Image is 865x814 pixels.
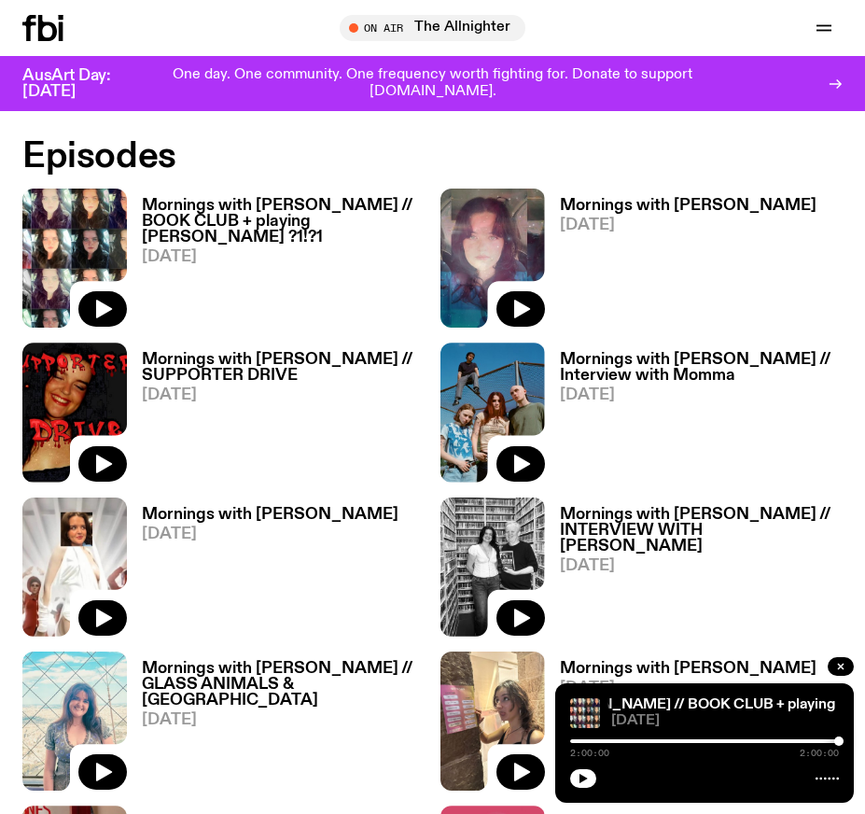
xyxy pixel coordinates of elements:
span: [DATE] [142,526,398,542]
h3: Mornings with [PERSON_NAME] // SUPPORTER DRIVE [142,352,426,384]
h3: Mornings with [PERSON_NAME] // GLASS ANIMALS & [GEOGRAPHIC_DATA] [142,661,426,709]
h3: AusArt Day: [DATE] [22,68,142,100]
span: [DATE] [560,681,816,696]
a: Mornings with [PERSON_NAME][DATE] [545,661,816,791]
h2: Episodes [22,140,843,174]
p: One day. One community. One frequency worth fighting for. Donate to support [DOMAIN_NAME]. [157,67,708,100]
h3: Mornings with [PERSON_NAME] // BOOK CLUB + playing [PERSON_NAME] ?1!?1 [142,198,426,246]
a: Mornings with [PERSON_NAME] // Interview with Momma[DATE] [545,352,844,482]
a: Mornings with [PERSON_NAME] // GLASS ANIMALS & [GEOGRAPHIC_DATA][DATE] [127,661,426,791]
span: [DATE] [142,387,426,403]
h3: Mornings with [PERSON_NAME] [560,198,816,214]
a: Mornings with [PERSON_NAME][DATE] [545,198,816,328]
span: [DATE] [560,558,844,574]
span: [DATE] [560,387,844,403]
h3: Mornings with [PERSON_NAME] [560,661,816,677]
h3: Mornings with [PERSON_NAME] [142,507,398,523]
a: Mornings with [PERSON_NAME] // INTERVIEW WITH [PERSON_NAME][DATE] [545,507,844,637]
h3: Mornings with [PERSON_NAME] // Interview with Momma [560,352,844,384]
h3: Mornings with [PERSON_NAME] // INTERVIEW WITH [PERSON_NAME] [560,507,844,554]
span: 2:00:00 [800,749,839,758]
span: [DATE] [560,218,816,233]
span: [DATE] [142,712,426,728]
a: Mornings with [PERSON_NAME] // SUPPORTER DRIVE[DATE] [127,352,426,482]
a: Mornings with [PERSON_NAME] // BOOK CLUB + playing [PERSON_NAME] ?1!?1[DATE] [127,198,426,328]
span: [DATE] [611,714,839,728]
button: On AirThe Allnighter [340,15,525,41]
a: Mornings with [PERSON_NAME][DATE] [127,507,398,637]
span: 2:00:00 [570,749,609,758]
span: [DATE] [142,249,426,265]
